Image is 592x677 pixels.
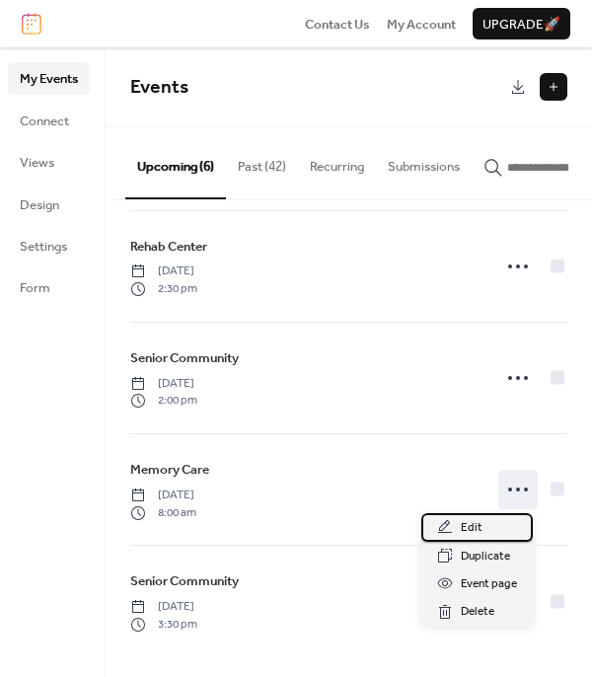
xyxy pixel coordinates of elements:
span: Form [20,278,50,298]
span: 3:30 pm [130,616,197,634]
span: Senior Community [130,348,239,368]
span: Upgrade 🚀 [482,15,560,35]
span: Design [20,195,59,215]
span: Views [20,153,54,173]
span: Delete [461,602,494,622]
button: Upcoming (6) [125,127,226,198]
button: Submissions [376,127,472,196]
span: Edit [461,518,482,538]
a: My Account [387,14,456,34]
span: Senior Community [130,571,239,591]
a: Design [8,188,90,220]
a: Senior Community [130,570,239,592]
span: [DATE] [130,375,197,393]
a: Views [8,146,90,178]
button: Upgrade🚀 [473,8,570,39]
span: [DATE] [130,263,197,280]
span: 2:30 pm [130,280,197,298]
span: Memory Care [130,460,209,480]
img: logo [22,13,41,35]
span: 2:00 pm [130,392,197,410]
a: My Events [8,62,90,94]
span: Contact Us [305,15,370,35]
a: Memory Care [130,459,209,481]
span: Settings [20,237,67,257]
span: Duplicate [461,547,510,566]
span: Connect [20,112,69,131]
a: Rehab Center [130,236,207,258]
a: Connect [8,105,90,136]
span: Rehab Center [130,237,207,257]
button: Past (42) [226,127,298,196]
span: Events [130,69,188,106]
a: Senior Community [130,347,239,369]
a: Settings [8,230,90,262]
button: Recurring [298,127,376,196]
span: Event page [461,574,517,594]
span: My Account [387,15,456,35]
span: [DATE] [130,487,196,504]
span: 8:00 am [130,504,196,522]
span: My Events [20,69,78,89]
span: [DATE] [130,598,197,616]
a: Contact Us [305,14,370,34]
a: Form [8,271,90,303]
